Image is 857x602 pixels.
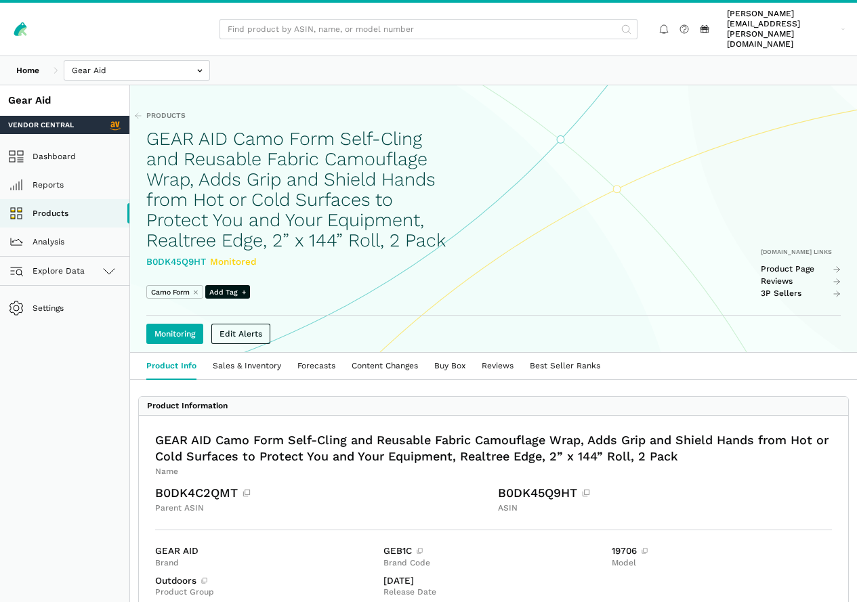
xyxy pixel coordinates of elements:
div: Brand Code [383,558,604,568]
a: 3P Sellers [761,288,841,299]
div: Product Group [155,587,375,597]
span: Add Tag [205,285,250,299]
input: Gear Aid [64,60,210,81]
span: Explore Data [12,263,85,279]
h1: GEAR AID Camo Form Self-Cling and Reusable Fabric Camouflage Wrap, Adds Grip and Shield Hands fro... [146,129,455,251]
div: GEB1C [383,546,604,556]
a: [PERSON_NAME][EMAIL_ADDRESS][PERSON_NAME][DOMAIN_NAME] [723,7,849,51]
span: Camo Form [151,287,190,297]
a: Forecasts [289,353,343,379]
a: Home [8,60,47,81]
span: Products [146,110,186,121]
span: + [242,287,246,297]
div: Brand [155,558,375,568]
div: Outdoors [155,576,375,586]
a: Reviews [761,276,841,286]
span: Monitored [210,256,256,267]
button: ⨯ [193,287,199,297]
span: [PERSON_NAME][EMAIL_ADDRESS][PERSON_NAME][DOMAIN_NAME] [727,9,837,49]
div: Name [155,467,832,477]
input: Find product by ASIN, name, or model number [220,19,637,39]
a: Products [134,110,186,121]
a: Best Seller Ranks [522,353,608,379]
div: Release Date [383,587,604,597]
a: Edit Alerts [211,324,270,344]
a: Content Changes [343,353,426,379]
a: Reviews [474,353,522,379]
div: B0DK45Q9HT [146,255,455,269]
div: [DATE] [383,576,604,586]
a: Product Info [138,353,205,379]
div: B0DK45Q9HT [498,485,833,501]
a: Buy Box [426,353,474,379]
div: Gear Aid [8,93,121,108]
div: ASIN [498,503,833,513]
div: GEAR AID [155,546,375,556]
div: Product Information [147,401,228,411]
div: Model [612,558,832,568]
div: Parent ASIN [155,503,490,513]
a: Sales & Inventory [205,353,289,379]
div: [DOMAIN_NAME] Links [761,248,841,256]
span: Vendor Central [8,120,74,130]
div: B0DK4C2QMT [155,485,490,501]
div: 19706 [612,546,832,556]
a: Product Page [761,264,841,274]
div: GEAR AID Camo Form Self-Cling and Reusable Fabric Camouflage Wrap, Adds Grip and Shield Hands fro... [155,432,832,465]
